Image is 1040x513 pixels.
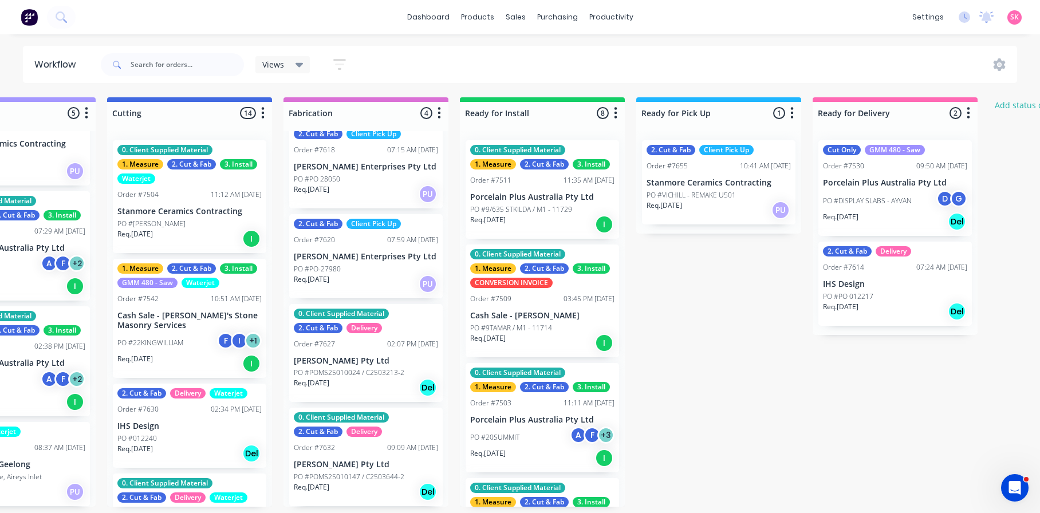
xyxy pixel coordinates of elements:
[907,9,950,26] div: settings
[117,311,262,330] p: Cash Sale - [PERSON_NAME]'s Stone Masonry Services
[466,140,619,239] div: 0. Client Supplied Material1. Measure2. Cut & Fab3. InstallOrder #751111:35 AM [DATE]Porcelain Pl...
[117,404,159,415] div: Order #7630
[167,263,216,274] div: 2. Cut & Fab
[289,214,443,298] div: 2. Cut & FabClient Pick UpOrder #762007:59 AM [DATE][PERSON_NAME] Enterprises Pty LtdPO #PO-27980...
[294,482,329,492] p: Req. [DATE]
[470,249,565,259] div: 0. Client Supplied Material
[346,427,382,437] div: Delivery
[131,53,244,76] input: Search for orders...
[217,332,234,349] div: F
[346,219,401,229] div: Client Pick Up
[470,323,552,333] p: PO #9TAMAR / M1 - 11714
[211,294,262,304] div: 10:51 AM [DATE]
[470,263,516,274] div: 1. Measure
[117,263,163,274] div: 1. Measure
[117,444,153,454] p: Req. [DATE]
[44,325,81,336] div: 3. Install
[387,145,438,155] div: 07:15 AM [DATE]
[117,207,262,216] p: Stanmore Ceramics Contracting
[564,294,614,304] div: 03:45 PM [DATE]
[245,332,262,349] div: + 1
[289,408,443,506] div: 0. Client Supplied Material2. Cut & FabDeliveryOrder #763209:09 AM [DATE][PERSON_NAME] Pty LtdPO ...
[470,333,506,344] p: Req. [DATE]
[294,460,438,469] p: [PERSON_NAME] Pty Ltd
[470,294,511,304] div: Order #7509
[647,200,682,211] p: Req. [DATE]
[470,215,506,225] p: Req. [DATE]
[466,244,619,357] div: 0. Client Supplied Material1. Measure2. Cut & Fab3. InstallCONVERSION INVOICEOrder #750903:45 PM ...
[387,235,438,245] div: 07:59 AM [DATE]
[242,354,261,373] div: I
[584,427,601,444] div: F
[68,370,85,388] div: + 2
[419,185,437,203] div: PU
[41,370,58,388] div: A
[948,212,966,231] div: Del
[573,263,610,274] div: 3. Install
[294,162,438,172] p: [PERSON_NAME] Enterprises Pty Ltd
[470,432,519,443] p: PO #20SUMMIT
[531,9,584,26] div: purchasing
[419,483,437,501] div: Del
[294,219,342,229] div: 2. Cut & Fab
[117,159,163,169] div: 1. Measure
[470,311,614,321] p: Cash Sale - [PERSON_NAME]
[699,145,754,155] div: Client Pick Up
[117,145,212,155] div: 0. Client Supplied Material
[294,264,341,274] p: PO #PO-27980
[916,161,967,171] div: 09:50 AM [DATE]
[294,443,335,453] div: Order #7632
[1010,12,1019,22] span: SK
[470,483,565,493] div: 0. Client Supplied Material
[470,192,614,202] p: Porcelain Plus Australia Pty Ltd
[220,263,257,274] div: 3. Install
[44,210,81,220] div: 3. Install
[34,443,85,453] div: 08:37 AM [DATE]
[470,448,506,459] p: Req. [DATE]
[220,159,257,169] div: 3. Install
[346,323,382,333] div: Delivery
[117,421,262,431] p: IHS Design
[936,190,954,207] div: D
[34,341,85,352] div: 02:38 PM [DATE]
[117,219,186,229] p: PO #[PERSON_NAME]
[117,229,153,239] p: Req. [DATE]
[21,9,38,26] img: Factory
[294,412,389,423] div: 0. Client Supplied Material
[597,427,614,444] div: + 3
[740,161,791,171] div: 10:41 AM [DATE]
[54,370,72,388] div: F
[647,161,688,171] div: Order #7655
[823,212,858,222] p: Req. [DATE]
[916,262,967,273] div: 07:24 AM [DATE]
[818,242,972,326] div: 2. Cut & FabDeliveryOrder #761407:24 AM [DATE]IHS DesignPO #PO 012217Req.[DATE]Del
[170,388,206,398] div: Delivery
[117,294,159,304] div: Order #7542
[34,226,85,236] div: 07:29 AM [DATE]
[573,497,610,507] div: 3. Install
[470,497,516,507] div: 1. Measure
[117,173,155,184] div: Waterjet
[294,378,329,388] p: Req. [DATE]
[182,278,219,288] div: Waterjet
[573,382,610,392] div: 3. Install
[771,201,790,219] div: PU
[117,388,166,398] div: 2. Cut & Fab
[34,58,81,72] div: Workflow
[520,159,569,169] div: 2. Cut & Fab
[520,497,569,507] div: 2. Cut & Fab
[823,161,864,171] div: Order #7530
[262,58,284,70] span: Views
[294,356,438,366] p: [PERSON_NAME] Pty Ltd
[242,444,261,463] div: Del
[470,368,565,378] div: 0. Client Supplied Material
[117,278,178,288] div: GMM 480 - Saw
[113,140,266,253] div: 0. Client Supplied Material1. Measure2. Cut & Fab3. InstallWaterjetOrder #750411:12 AM [DATE]Stan...
[211,404,262,415] div: 02:34 PM [DATE]
[470,145,565,155] div: 0. Client Supplied Material
[294,368,404,378] p: PO #POMS25010024 / C2503213-2
[170,492,206,503] div: Delivery
[823,279,967,289] p: IHS Design
[595,334,613,352] div: I
[647,178,791,188] p: Stanmore Ceramics Contracting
